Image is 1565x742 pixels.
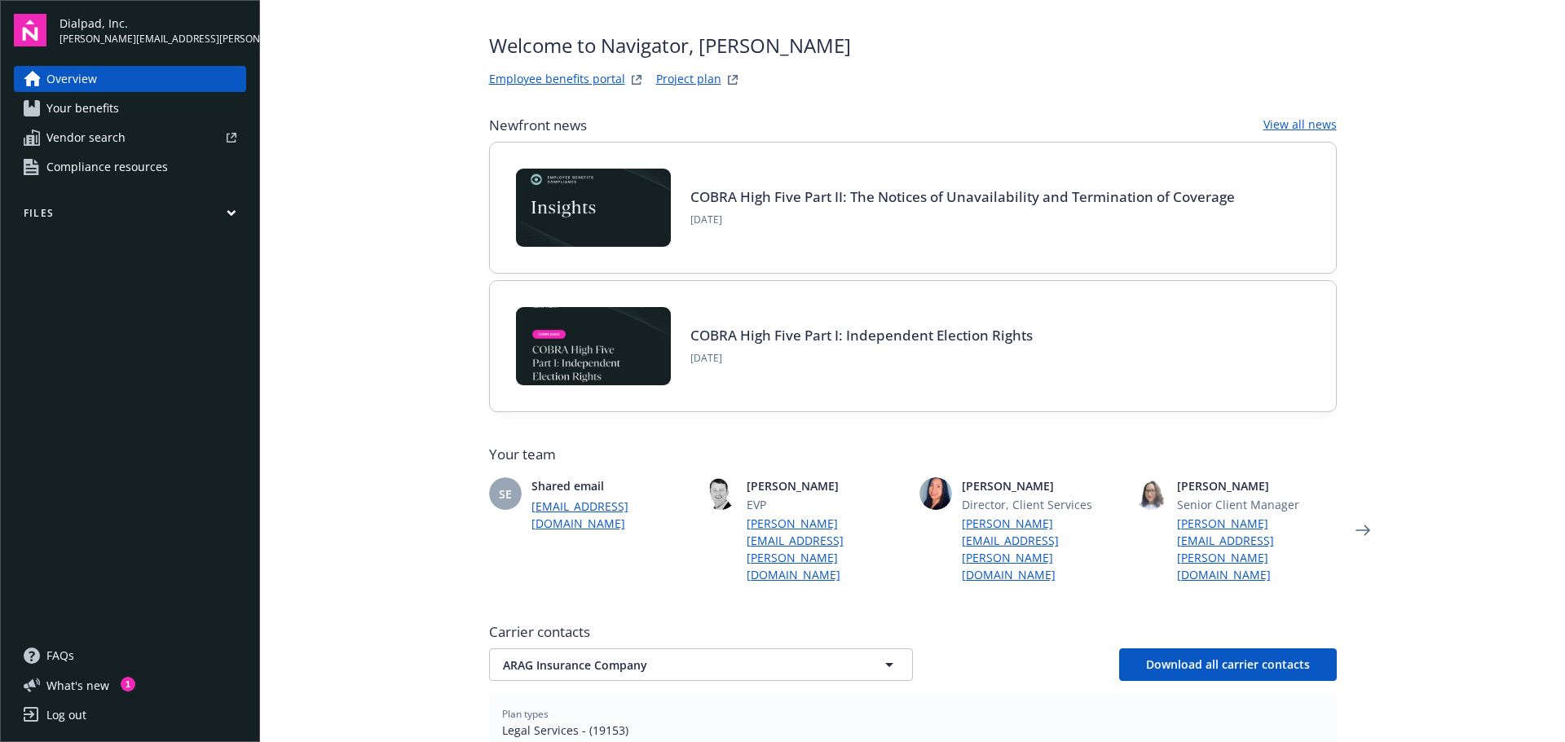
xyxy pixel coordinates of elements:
[489,622,1337,642] span: Carrier contacts
[46,154,168,180] span: Compliance resources
[704,477,737,510] img: photo
[46,66,97,92] span: Overview
[919,477,952,510] img: photo
[60,14,246,46] button: Dialpad, Inc.[PERSON_NAME][EMAIL_ADDRESS][PERSON_NAME][DOMAIN_NAME]
[1177,477,1337,494] span: [PERSON_NAME]
[14,95,246,121] a: Your benefits
[60,15,246,32] span: Dialpad, Inc.
[502,707,1324,722] span: Plan types
[14,66,246,92] a: Overview
[690,213,1235,227] span: [DATE]
[1177,496,1337,513] span: Senior Client Manager
[1177,515,1337,583] a: [PERSON_NAME][EMAIL_ADDRESS][PERSON_NAME][DOMAIN_NAME]
[14,125,246,151] a: Vendor search
[747,496,906,513] span: EVP
[14,154,246,180] a: Compliance resources
[962,515,1122,583] a: [PERSON_NAME][EMAIL_ADDRESS][PERSON_NAME][DOMAIN_NAME]
[60,32,246,46] span: [PERSON_NAME][EMAIL_ADDRESS][PERSON_NAME][DOMAIN_NAME]
[46,643,74,669] span: FAQs
[627,70,646,90] a: striveWebsite
[1263,116,1337,135] a: View all news
[690,351,1033,366] span: [DATE]
[46,702,86,728] div: Log out
[14,677,135,694] button: What's new1
[46,677,109,694] span: What ' s new
[962,496,1122,513] span: Director, Client Services
[121,677,135,692] div: 1
[962,477,1122,494] span: [PERSON_NAME]
[503,656,842,674] span: ARAG Insurance Company
[14,643,246,669] a: FAQs
[489,116,587,135] span: Newfront news
[14,206,246,226] button: Files
[747,477,906,494] span: [PERSON_NAME]
[46,95,119,121] span: Your benefits
[531,477,691,494] span: Shared email
[489,70,625,90] a: Employee benefits portal
[690,187,1235,206] a: COBRA High Five Part II: The Notices of Unavailability and Termination of Coverage
[1119,648,1337,681] button: Download all carrier contacts
[516,307,671,385] img: BLOG-Card Image - Compliance - COBRA High Five Pt 1 07-18-25.jpg
[46,125,126,151] span: Vendor search
[1146,656,1310,672] span: Download all carrier contacts
[502,722,1324,739] span: Legal Services - (19153)
[531,498,691,532] a: [EMAIL_ADDRESS][DOMAIN_NAME]
[489,648,913,681] button: ARAG Insurance Company
[1135,477,1167,510] img: photo
[1350,517,1376,543] a: Next
[690,326,1033,345] a: COBRA High Five Part I: Independent Election Rights
[656,70,721,90] a: Project plan
[489,31,851,60] span: Welcome to Navigator , [PERSON_NAME]
[14,14,46,46] img: navigator-logo.svg
[747,515,906,583] a: [PERSON_NAME][EMAIL_ADDRESS][PERSON_NAME][DOMAIN_NAME]
[489,445,1337,464] span: Your team
[516,169,671,247] img: Card Image - EB Compliance Insights.png
[499,485,512,503] span: SE
[723,70,743,90] a: projectPlanWebsite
